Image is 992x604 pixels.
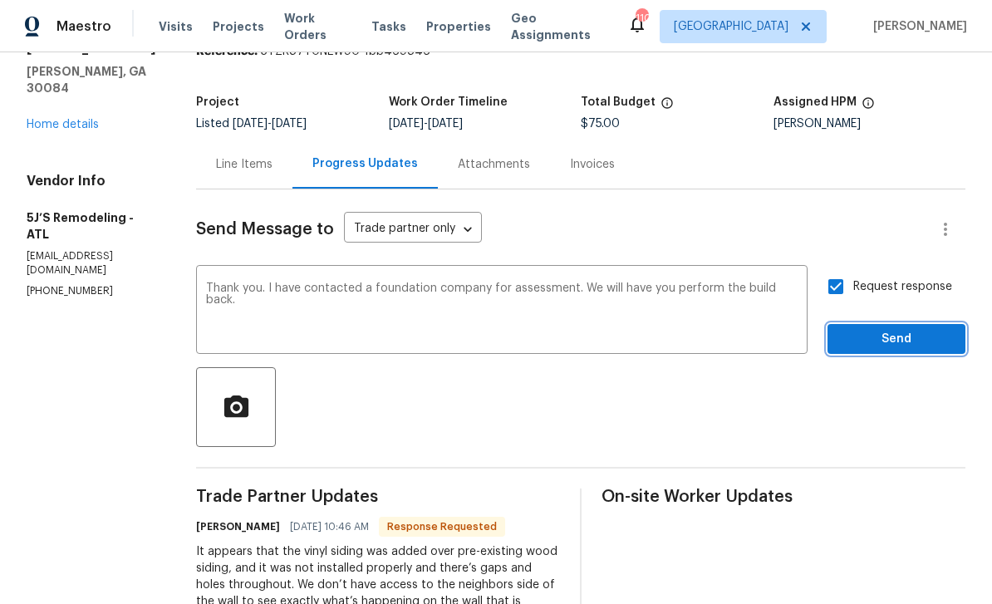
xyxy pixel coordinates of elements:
h5: 5J’S Remodeling - ATL [27,209,156,243]
span: Work Orders [284,10,351,43]
span: Geo Assignments [511,10,607,43]
span: On-site Worker Updates [602,489,965,505]
div: Line Items [216,156,273,173]
span: Trade Partner Updates [196,489,560,505]
span: - [233,118,307,130]
div: 110 [636,10,647,27]
h5: Total Budget [581,96,656,108]
div: Trade partner only [344,216,482,243]
span: Tasks [371,21,406,32]
h5: Project [196,96,239,108]
h4: Vendor Info [27,173,156,189]
span: The total cost of line items that have been proposed by Opendoor. This sum includes line items th... [661,96,674,118]
span: [PERSON_NAME] [867,18,967,35]
span: Visits [159,18,193,35]
span: $75.00 [581,118,620,130]
p: [PHONE_NUMBER] [27,284,156,298]
button: Send [827,324,965,355]
span: Send Message to [196,221,334,238]
h6: [PERSON_NAME] [196,518,280,535]
span: Properties [426,18,491,35]
textarea: Thank you. I have contacted a foundation company for assessment. We will have you perform the bui... [206,282,798,341]
h5: Assigned HPM [773,96,857,108]
span: Response Requested [381,518,503,535]
span: [DATE] [272,118,307,130]
span: Projects [213,18,264,35]
span: Request response [853,278,952,296]
span: [DATE] 10:46 AM [290,518,369,535]
div: Invoices [570,156,615,173]
h5: [PERSON_NAME], GA 30084 [27,63,156,96]
div: Progress Updates [312,155,418,172]
span: Listed [196,118,307,130]
p: [EMAIL_ADDRESS][DOMAIN_NAME] [27,249,156,277]
div: [PERSON_NAME] [773,118,966,130]
span: The hpm assigned to this work order. [862,96,875,118]
span: - [389,118,463,130]
span: [DATE] [428,118,463,130]
h5: Work Order Timeline [389,96,508,108]
span: [GEOGRAPHIC_DATA] [674,18,788,35]
span: [DATE] [389,118,424,130]
span: [DATE] [233,118,268,130]
span: Send [841,329,952,350]
div: Attachments [458,156,530,173]
a: Home details [27,119,99,130]
span: Maestro [56,18,111,35]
